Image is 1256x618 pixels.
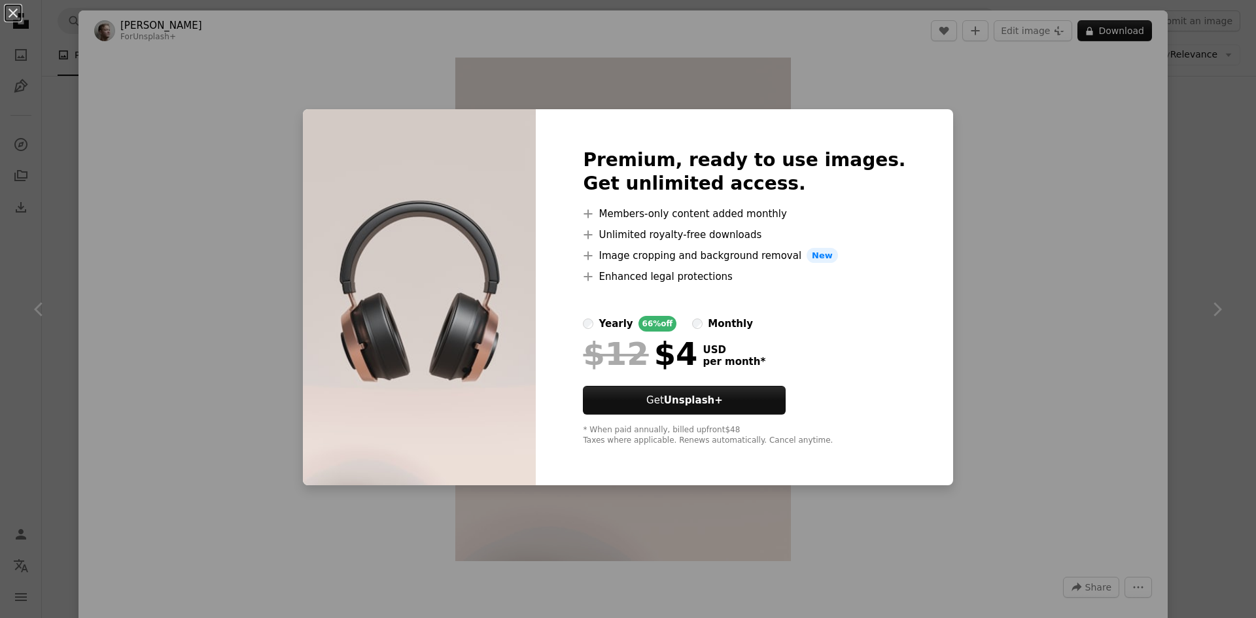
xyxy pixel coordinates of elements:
[583,386,786,415] button: GetUnsplash+
[583,318,593,329] input: yearly66%off
[638,316,677,332] div: 66% off
[303,109,536,486] img: premium_photo-1679865289918-b21aae5a9559
[583,337,648,371] span: $12
[599,316,633,332] div: yearly
[692,318,703,329] input: monthly
[583,148,905,196] h2: Premium, ready to use images. Get unlimited access.
[583,248,905,264] li: Image cropping and background removal
[583,337,697,371] div: $4
[664,394,723,406] strong: Unsplash+
[583,425,905,446] div: * When paid annually, billed upfront $48 Taxes where applicable. Renews automatically. Cancel any...
[583,206,905,222] li: Members-only content added monthly
[703,344,765,356] span: USD
[583,269,905,284] li: Enhanced legal protections
[583,227,905,243] li: Unlimited royalty-free downloads
[807,248,838,264] span: New
[703,356,765,368] span: per month *
[708,316,753,332] div: monthly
